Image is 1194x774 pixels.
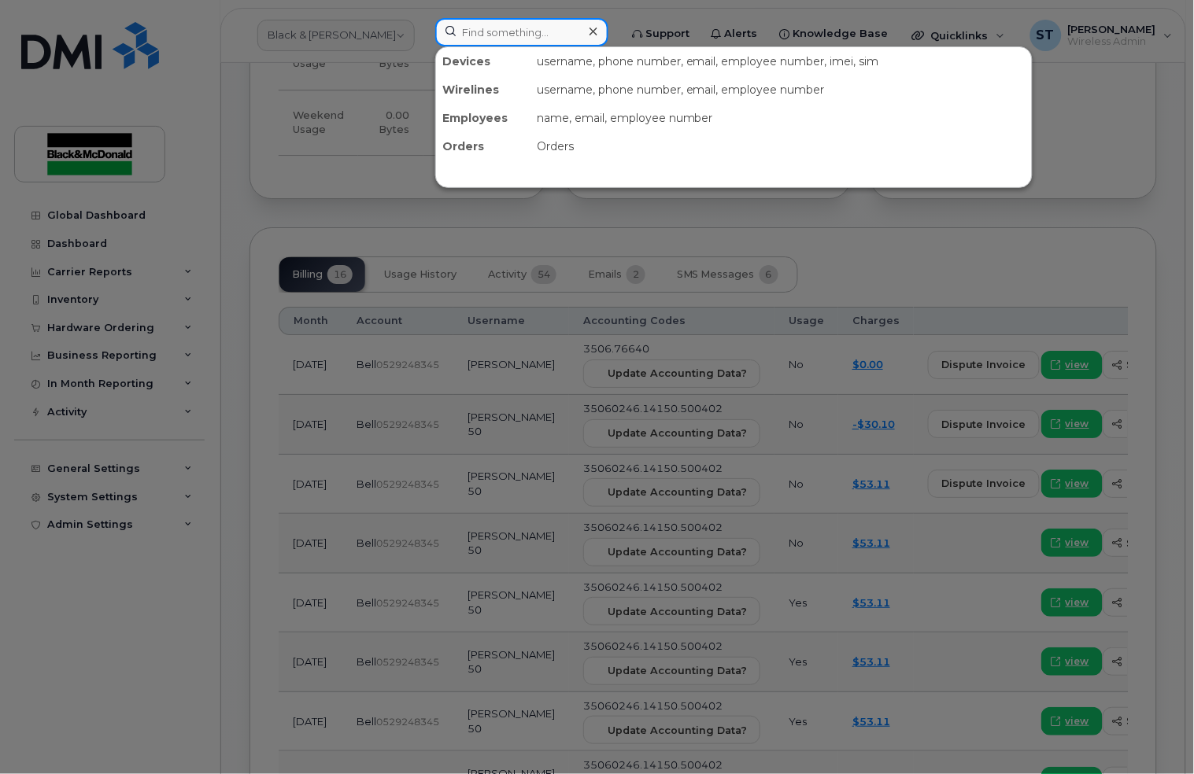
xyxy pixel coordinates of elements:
div: Orders [530,132,1032,160]
div: Devices [436,47,530,76]
div: username, phone number, email, employee number, imei, sim [530,47,1032,76]
div: username, phone number, email, employee number [530,76,1032,104]
div: Wirelines [436,76,530,104]
div: Employees [436,104,530,132]
input: Find something... [435,18,608,46]
div: name, email, employee number [530,104,1032,132]
div: Orders [436,132,530,160]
